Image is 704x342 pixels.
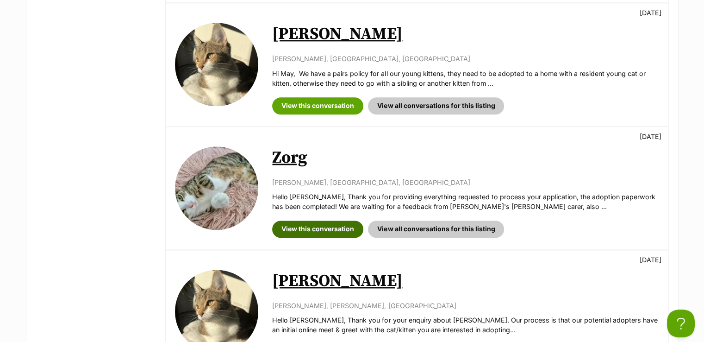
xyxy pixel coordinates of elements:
a: [PERSON_NAME] [272,271,402,291]
p: [DATE] [640,8,661,18]
p: [DATE] [640,132,661,141]
a: View this conversation [272,221,363,237]
p: [PERSON_NAME], [GEOGRAPHIC_DATA], [GEOGRAPHIC_DATA] [272,54,659,63]
p: Hello [PERSON_NAME], Thank you for your enquiry about [PERSON_NAME]. Our process is that our pote... [272,315,659,335]
p: Hello [PERSON_NAME], Thank you for providing everything requested to process your application, th... [272,192,659,212]
a: Zorg [272,147,307,168]
p: Hi May, We have a pairs policy for all our young kittens, they need to be adopted to a home with ... [272,69,659,89]
a: [PERSON_NAME] [272,24,402,44]
p: [PERSON_NAME], [GEOGRAPHIC_DATA], [GEOGRAPHIC_DATA] [272,177,659,187]
a: View this conversation [272,97,363,114]
img: Zorg [175,146,258,230]
p: [PERSON_NAME], [PERSON_NAME], [GEOGRAPHIC_DATA] [272,301,659,310]
img: Dottie Golden [175,23,258,106]
p: [DATE] [640,255,661,265]
a: View all conversations for this listing [368,97,504,114]
a: View all conversations for this listing [368,221,504,237]
iframe: Help Scout Beacon - Open [667,310,695,337]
